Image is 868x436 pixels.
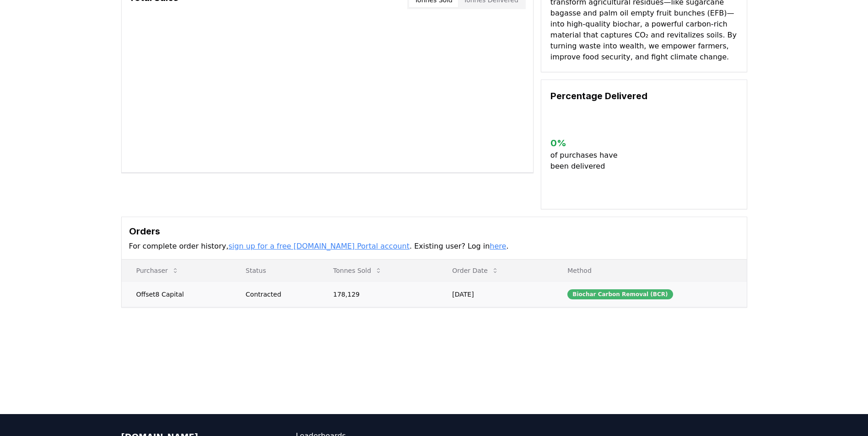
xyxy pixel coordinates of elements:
a: sign up for a free [DOMAIN_NAME] Portal account [228,242,410,250]
h3: 0 % [550,136,625,150]
p: Method [560,266,739,275]
td: [DATE] [437,282,553,307]
p: Status [238,266,311,275]
div: Contracted [246,290,311,299]
button: Purchaser [129,261,186,280]
div: Biochar Carbon Removal (BCR) [567,289,673,299]
a: here [490,242,506,250]
td: 178,129 [318,282,437,307]
button: Order Date [445,261,506,280]
p: of purchases have been delivered [550,150,625,172]
button: Tonnes Sold [326,261,389,280]
h3: Orders [129,224,739,238]
td: Offset8 Capital [122,282,231,307]
p: For complete order history, . Existing user? Log in . [129,241,739,252]
h3: Percentage Delivered [550,89,738,103]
